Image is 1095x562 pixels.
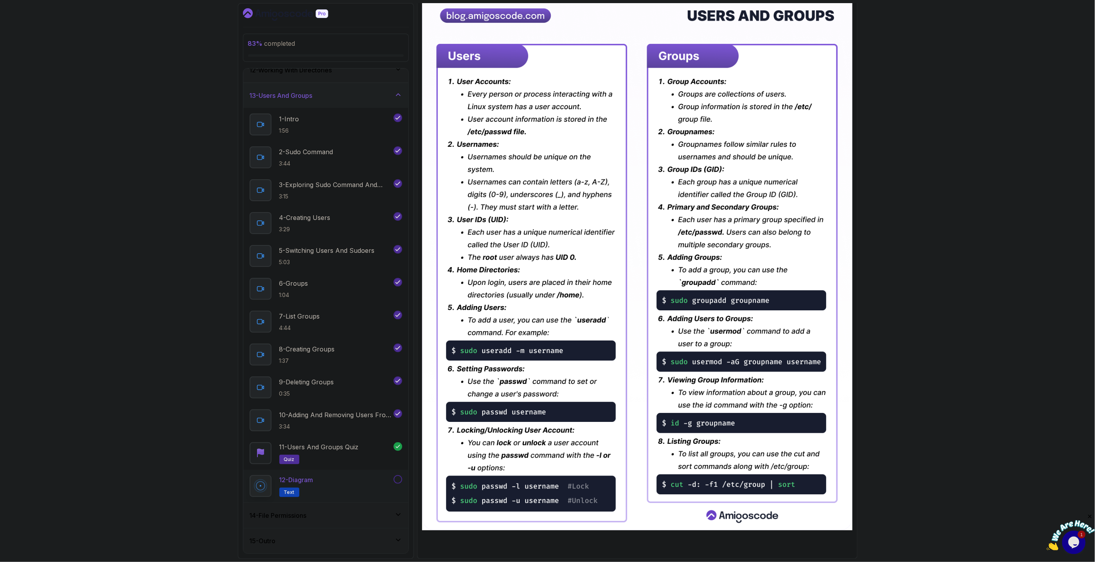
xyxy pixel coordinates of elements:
[243,528,408,553] button: 15-Outro
[250,179,402,201] button: 3-Exploring Sudo Command And Sudo List3:15
[243,83,408,108] button: 13-Users And Groups
[250,245,402,267] button: 5-Switching Users And Sudoers5:03
[279,193,392,200] p: 3:15
[279,114,299,124] p: 1 - Intro
[243,8,346,21] a: Dashboard
[243,503,408,528] button: 14-File Permissions
[250,536,276,546] h3: 15 - Outro
[284,456,295,463] span: quiz
[279,279,308,288] p: 6 - Groups
[279,213,331,222] p: 4 - Creating Users
[279,377,334,387] p: 9 - Deleting Groups
[279,344,335,354] p: 8 - Creating Groups
[279,324,320,332] p: 4:44
[248,40,263,47] span: 83 %
[279,312,320,321] p: 7 - List Groups
[1046,513,1095,550] iframe: chat widget
[279,160,333,168] p: 3:44
[250,442,402,464] button: 11-Users and Groups Quizquiz
[243,58,408,83] button: 12-Working With Directories
[279,246,375,255] p: 5 - Switching Users And Sudoers
[279,475,313,485] p: 12 - Diagram
[250,376,402,398] button: 9-Deleting Groups0:35
[250,278,402,300] button: 6-Groups1:04
[279,291,308,299] p: 1:04
[250,511,307,520] h3: 14 - File Permissions
[279,147,333,157] p: 2 - Sudo Command
[279,225,331,233] p: 3:29
[284,489,295,495] span: Text
[250,91,313,100] h3: 13 - Users And Groups
[279,410,392,420] p: 10 - Adding And Removing Users From Groups
[250,113,402,135] button: 1-Intro1:56
[250,146,402,168] button: 2-Sudo Command3:44
[279,423,392,431] p: 3:34
[250,475,402,497] button: 12-DiagramText
[279,258,375,266] p: 5:03
[279,442,359,452] p: 11 - Users and Groups Quiz
[279,357,335,365] p: 1:37
[250,212,402,234] button: 4-Creating Users3:29
[279,390,334,398] p: 0:35
[250,344,402,366] button: 8-Creating Groups1:37
[250,311,402,333] button: 7-List Groups4:44
[279,127,299,135] p: 1:56
[248,40,295,47] span: completed
[250,65,332,75] h3: 12 - Working With Directories
[250,409,402,431] button: 10-Adding And Removing Users From Groups3:34
[279,180,392,189] p: 3 - Exploring Sudo Command And Sudo List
